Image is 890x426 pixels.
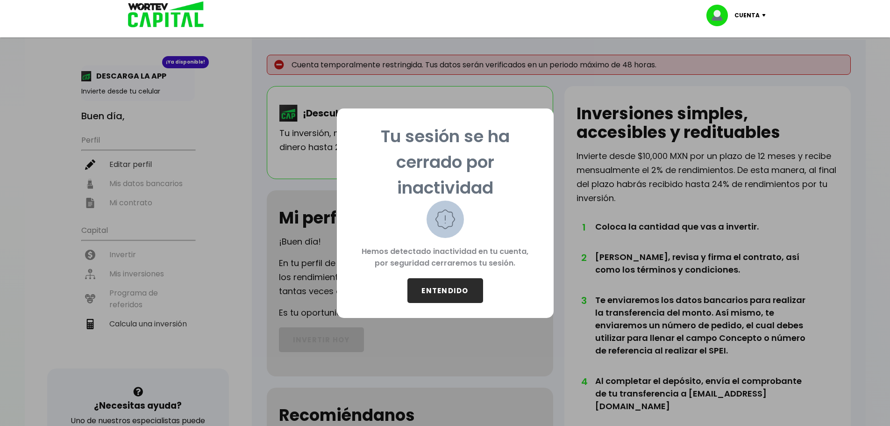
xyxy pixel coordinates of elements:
img: warning [427,201,464,238]
button: ENTENDIDO [407,278,483,303]
img: profile-image [706,5,734,26]
p: Tu sesión se ha cerrado por inactividad [352,123,539,201]
p: Hemos detectado inactividad en tu cuenta, por seguridad cerraremos tu sesión. [352,238,539,278]
img: icon-down [760,14,772,17]
p: Cuenta [734,8,760,22]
